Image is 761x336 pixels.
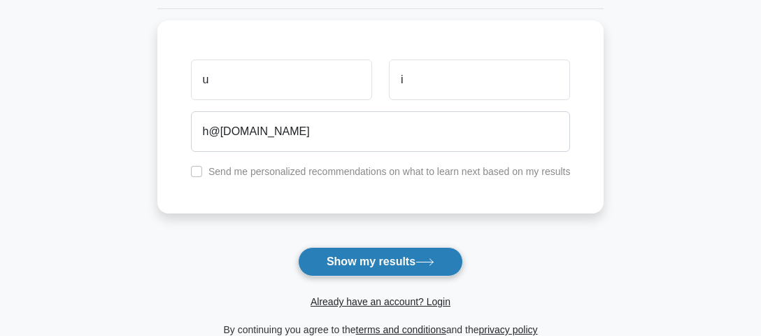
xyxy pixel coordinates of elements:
[389,59,570,100] input: Last name
[191,59,372,100] input: First name
[208,166,571,177] label: Send me personalized recommendations on what to learn next based on my results
[191,111,571,152] input: Email
[356,324,446,335] a: terms and conditions
[298,247,463,276] button: Show my results
[311,296,450,307] a: Already have an account? Login
[479,324,538,335] a: privacy policy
